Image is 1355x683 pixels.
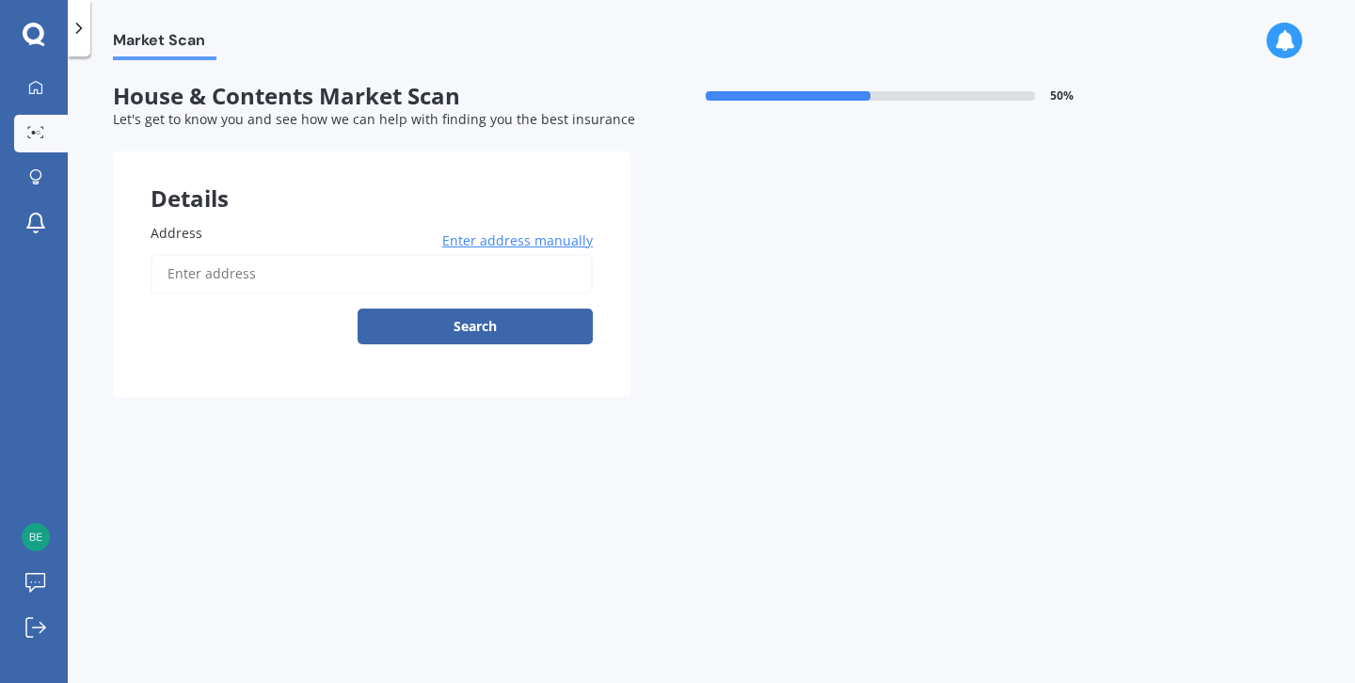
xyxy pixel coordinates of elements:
[358,309,593,344] button: Search
[113,31,216,56] span: Market Scan
[113,83,630,110] span: House & Contents Market Scan
[151,224,202,242] span: Address
[1050,89,1074,103] span: 50 %
[22,523,50,551] img: 649f3260384a16c3636ecc8742ec2222
[442,231,593,250] span: Enter address manually
[113,110,635,128] span: Let's get to know you and see how we can help with finding you the best insurance
[113,151,630,208] div: Details
[151,254,593,294] input: Enter address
